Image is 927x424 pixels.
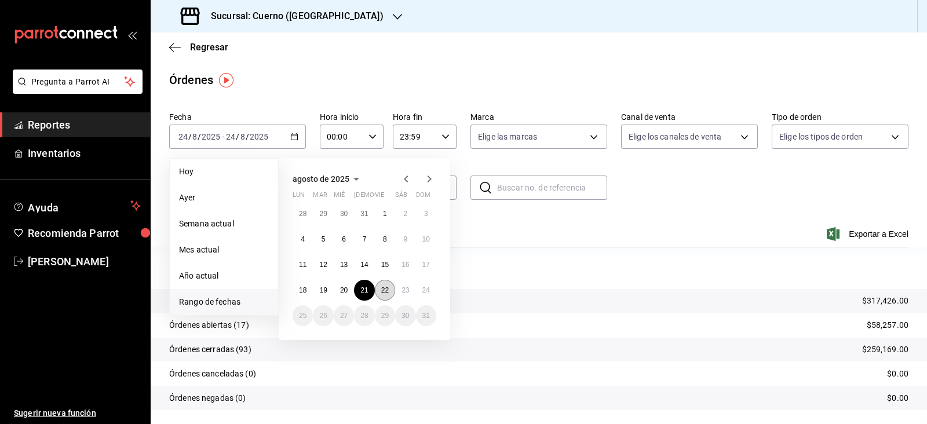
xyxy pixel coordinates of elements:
[313,229,333,250] button: 5 de agosto de 2025
[8,84,143,96] a: Pregunta a Parrot AI
[375,280,395,301] button: 22 de agosto de 2025
[334,305,354,326] button: 27 de agosto de 2025
[169,42,228,53] button: Regresar
[313,280,333,301] button: 19 de agosto de 2025
[179,166,269,178] span: Hoy
[198,132,201,141] span: /
[424,210,428,218] abbr: 3 de agosto de 2025
[497,176,607,199] input: Buscar no. de referencia
[381,261,389,269] abbr: 15 de agosto de 2025
[402,312,409,320] abbr: 30 de agosto de 2025
[334,191,345,203] abbr: miércoles
[28,254,141,269] span: [PERSON_NAME]
[354,280,374,301] button: 21 de agosto de 2025
[169,113,306,121] label: Fecha
[360,261,368,269] abbr: 14 de agosto de 2025
[299,286,306,294] abbr: 18 de agosto de 2025
[829,227,908,241] button: Exportar a Excel
[313,254,333,275] button: 12 de agosto de 2025
[219,73,233,87] img: Tooltip marker
[28,145,141,161] span: Inventarios
[222,132,224,141] span: -
[293,174,349,184] span: agosto de 2025
[169,319,249,331] p: Órdenes abiertas (17)
[395,203,415,224] button: 2 de agosto de 2025
[360,210,368,218] abbr: 31 de julio de 2025
[293,172,363,186] button: agosto de 2025
[192,132,198,141] input: --
[246,132,249,141] span: /
[293,305,313,326] button: 25 de agosto de 2025
[178,132,188,141] input: --
[179,296,269,308] span: Rango de fechas
[354,191,422,203] abbr: jueves
[403,210,407,218] abbr: 2 de agosto de 2025
[393,113,457,121] label: Hora fin
[340,210,348,218] abbr: 30 de julio de 2025
[299,210,306,218] abbr: 28 de julio de 2025
[190,42,228,53] span: Regresar
[169,71,213,89] div: Órdenes
[188,132,192,141] span: /
[342,235,346,243] abbr: 6 de agosto de 2025
[360,312,368,320] abbr: 28 de agosto de 2025
[179,244,269,256] span: Mes actual
[375,203,395,224] button: 1 de agosto de 2025
[416,191,430,203] abbr: domingo
[299,312,306,320] abbr: 25 de agosto de 2025
[354,229,374,250] button: 7 de agosto de 2025
[334,203,354,224] button: 30 de julio de 2025
[334,254,354,275] button: 13 de agosto de 2025
[293,280,313,301] button: 18 de agosto de 2025
[375,254,395,275] button: 15 de agosto de 2025
[127,30,137,39] button: open_drawer_menu
[383,210,387,218] abbr: 1 de agosto de 2025
[772,113,908,121] label: Tipo de orden
[375,229,395,250] button: 8 de agosto de 2025
[169,261,908,275] p: Resumen
[395,191,407,203] abbr: sábado
[862,343,908,356] p: $259,169.00
[320,113,384,121] label: Hora inicio
[14,407,141,419] span: Sugerir nueva función
[422,286,430,294] abbr: 24 de agosto de 2025
[381,312,389,320] abbr: 29 de agosto de 2025
[395,254,415,275] button: 16 de agosto de 2025
[340,312,348,320] abbr: 27 de agosto de 2025
[403,235,407,243] abbr: 9 de agosto de 2025
[867,319,908,331] p: $58,257.00
[313,305,333,326] button: 26 de agosto de 2025
[201,132,221,141] input: ----
[416,280,436,301] button: 24 de agosto de 2025
[779,131,863,142] span: Elige los tipos de orden
[383,235,387,243] abbr: 8 de agosto de 2025
[293,203,313,224] button: 28 de julio de 2025
[31,76,125,88] span: Pregunta a Parrot AI
[179,192,269,204] span: Ayer
[402,261,409,269] abbr: 16 de agosto de 2025
[293,229,313,250] button: 4 de agosto de 2025
[249,132,269,141] input: ----
[225,132,236,141] input: --
[169,392,246,404] p: Órdenes negadas (0)
[334,280,354,301] button: 20 de agosto de 2025
[354,203,374,224] button: 31 de julio de 2025
[28,199,126,213] span: Ayuda
[28,117,141,133] span: Reportes
[360,286,368,294] abbr: 21 de agosto de 2025
[416,254,436,275] button: 17 de agosto de 2025
[478,131,537,142] span: Elige las marcas
[375,305,395,326] button: 29 de agosto de 2025
[169,343,251,356] p: Órdenes cerradas (93)
[293,191,305,203] abbr: lunes
[395,305,415,326] button: 30 de agosto de 2025
[354,254,374,275] button: 14 de agosto de 2025
[416,229,436,250] button: 10 de agosto de 2025
[340,286,348,294] abbr: 20 de agosto de 2025
[179,218,269,230] span: Semana actual
[416,203,436,224] button: 3 de agosto de 2025
[363,235,367,243] abbr: 7 de agosto de 2025
[319,286,327,294] abbr: 19 de agosto de 2025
